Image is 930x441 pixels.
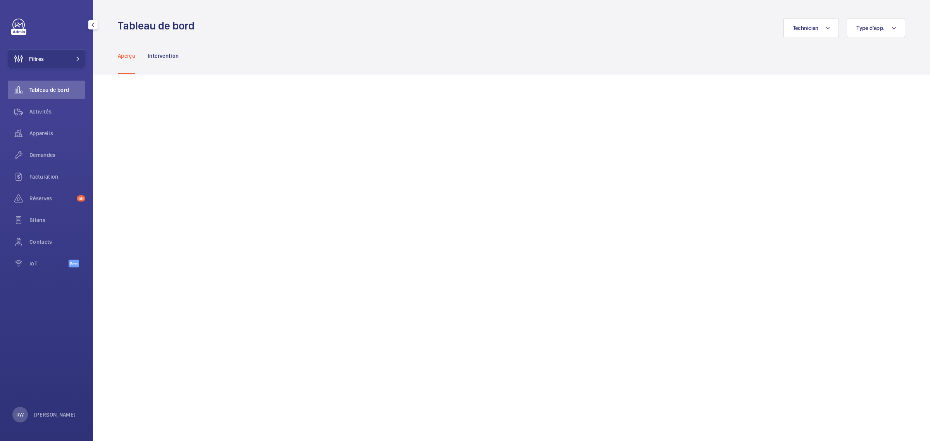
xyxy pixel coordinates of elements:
[77,195,85,202] span: 58
[29,129,85,137] span: Appareils
[29,260,69,267] span: IoT
[69,260,79,267] span: Beta
[118,52,135,60] p: Aperçu
[793,25,819,31] span: Technicien
[148,52,179,60] p: Intervention
[29,86,85,94] span: Tableau de bord
[856,25,885,31] span: Type d'app.
[8,50,85,68] button: Filtres
[29,238,85,246] span: Contacts
[29,173,85,181] span: Facturation
[783,19,839,37] button: Technicien
[34,411,76,419] p: [PERSON_NAME]
[118,19,199,33] h1: Tableau de bord
[29,216,85,224] span: Bilans
[16,411,24,419] p: RW
[29,108,85,115] span: Activités
[847,19,905,37] button: Type d'app.
[29,151,85,159] span: Demandes
[29,195,74,202] span: Réserves
[29,55,44,63] span: Filtres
